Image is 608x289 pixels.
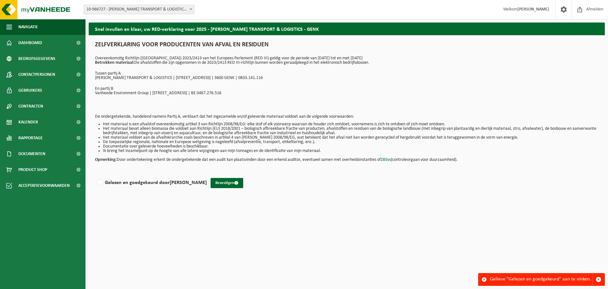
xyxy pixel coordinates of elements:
span: Dashboard [18,35,42,51]
li: Ik breng het inzamelpunt op de hoogte van alle latere wijzigingen aan mijn tonnages en de identif... [103,149,598,153]
p: Overeenkomstig Richtlijn ([GEOGRAPHIC_DATA]) 2023/2413 van het Europees Parlement (RED III) geldi... [95,56,598,65]
span: Navigatie [18,19,38,35]
li: Het materiaal voldoet aan de afvalhiërarchie zoals beschreven in artikel 4 van [PERSON_NAME] 2008... [103,135,598,140]
strong: Opmerking: [95,157,117,162]
p: De ondergetekende, handelend namens Partij A, verklaart dat het ingezamelde en/of geleverde mater... [95,115,598,119]
span: Documenten [18,146,45,162]
span: Contracten [18,98,43,114]
span: Gebruikers [18,82,42,98]
span: Kalender [18,114,38,130]
a: 2BSvs [381,157,391,162]
p: Door ondertekening erkent de ondergetekende dat een audit kan plaatsvinden door een erkend audito... [95,153,598,162]
p: [PERSON_NAME] TRANSPORT & LOGISTICS | [STREET_ADDRESS] | 3600 GENK | 0833.141.116 [95,76,598,80]
p: Vanheede Environment Group | [STREET_ADDRESS] | BE 0467.276.516 [95,91,598,95]
h1: ZELFVERKLARING VOOR PRODUCENTEN VAN AFVAL EN RESIDUEN [95,42,598,51]
span: Product Shop [18,162,47,178]
h2: Snel invullen en klaar, uw RED-verklaring voor 2025 - [PERSON_NAME] TRANSPORT & LOGISTICS - GENK [89,23,605,35]
strong: Betrokken materiaal: [95,60,134,65]
strong: [PERSON_NAME] [170,180,207,185]
span: Acceptatievoorwaarden [18,178,70,194]
li: De toepasselijke regionale, nationale en Europese wetgeving is nageleefd (afvalpreventie, transpo... [103,140,598,144]
div: Gelieve "Gelezen en goedgekeurd" aan te vinken. [490,273,592,286]
span: Rapportage [18,130,43,146]
li: Documentatie over geleverde hoeveelheden is beschikbaar. [103,144,598,149]
p: En partij B [95,87,598,91]
span: Bedrijfsgegevens [18,51,55,67]
span: Contactpersonen [18,67,55,82]
li: Het materiaal bevat alleen biomassa die voldoet aan Richtlijn (EU) 2018/2001 – biologisch afbreek... [103,127,598,135]
li: Het materiaal is een afvalstof overeenkomstig artikel 3 van Richtlijn 2008/98/EG: elke stof of el... [103,122,598,127]
button: Bevestigen [211,178,243,188]
span: 10-966727 - WIM CLAES TRANSPORT & LOGISTICS - GENK [84,5,194,14]
p: Tussen partij A [95,71,598,76]
label: Gelezen en goedgekeurd door [96,178,207,187]
strong: [PERSON_NAME] [517,7,549,12]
